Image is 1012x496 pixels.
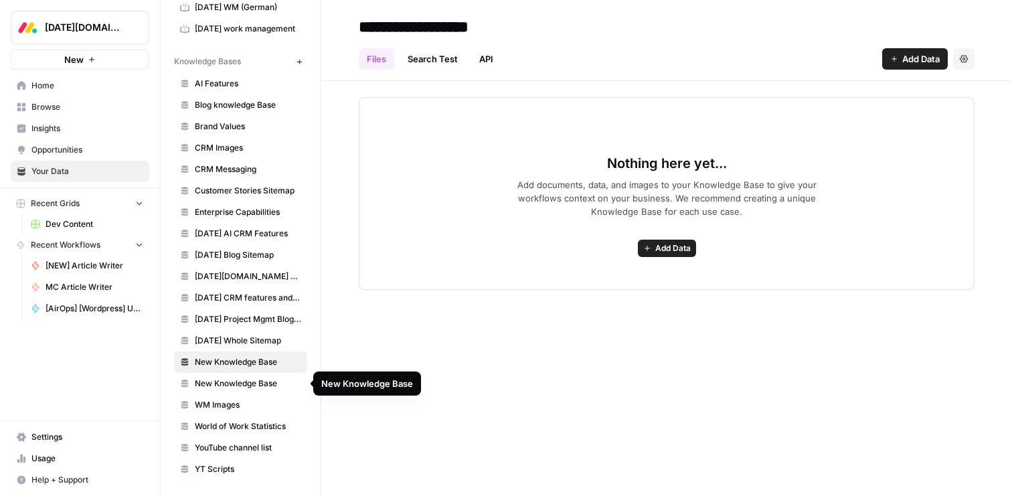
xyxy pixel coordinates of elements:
a: [AirOps] [Wordpress] Update Cornerstone Post [25,298,149,319]
span: MC Article Writer [46,281,143,293]
span: Add Data [655,242,691,254]
a: Browse [11,96,149,118]
a: New Knowledge Base [174,351,307,373]
span: [NEW] Article Writer [46,260,143,272]
a: YT Scripts [174,459,307,480]
span: Your Data [31,165,143,177]
div: New Knowledge Base [321,377,413,390]
a: [DATE] AI CRM Features [174,223,307,244]
a: Usage [11,448,149,469]
a: AI Features [174,73,307,94]
span: [DATE] AI CRM Features [195,228,301,240]
span: CRM Messaging [195,163,301,175]
span: New Knowledge Base [195,378,301,390]
a: Brand Values [174,116,307,137]
span: Nothing here yet... [607,154,727,173]
a: Search Test [400,48,466,70]
a: Blog knowledge Base [174,94,307,116]
span: [DATE] Whole Sitemap [195,335,301,347]
span: Enterprise Capabilities [195,206,301,218]
a: Insights [11,118,149,139]
span: [DATE] Project Mgmt Blog Sitemap [195,313,301,325]
a: MC Article Writer [25,276,149,298]
span: CRM Images [195,142,301,154]
a: [DATE][DOMAIN_NAME] AI offering [174,266,307,287]
span: New Knowledge Base [195,356,301,368]
span: Insights [31,122,143,135]
span: Blog knowledge Base [195,99,301,111]
a: API [471,48,501,70]
span: WM Images [195,399,301,411]
span: Home [31,80,143,92]
span: Help + Support [31,474,143,486]
span: Knowledge Bases [174,56,241,68]
span: World of Work Statistics [195,420,301,432]
a: WM Images [174,394,307,416]
span: [AirOps] [Wordpress] Update Cornerstone Post [46,303,143,315]
button: Recent Workflows [11,235,149,255]
button: Add Data [638,240,696,257]
a: [DATE] CRM features and use cases [174,287,307,309]
span: Brand Values [195,120,301,133]
a: CRM Messaging [174,159,307,180]
a: [DATE] work management [174,18,307,39]
span: Recent Workflows [31,239,100,251]
a: Files [359,48,394,70]
a: Opportunities [11,139,149,161]
a: World of Work Statistics [174,416,307,437]
span: Usage [31,452,143,465]
a: [DATE] Project Mgmt Blog Sitemap [174,309,307,330]
a: Dev Content [25,214,149,235]
button: Help + Support [11,469,149,491]
span: Browse [31,101,143,113]
span: Add documents, data, and images to your Knowledge Base to give your workflows context on your bus... [495,178,838,218]
a: YouTube channel list [174,437,307,459]
span: [DATE][DOMAIN_NAME] [45,21,126,34]
a: Home [11,75,149,96]
span: [DATE] Blog Sitemap [195,249,301,261]
a: [DATE] Blog Sitemap [174,244,307,266]
span: Customer Stories Sitemap [195,185,301,197]
span: [DATE][DOMAIN_NAME] AI offering [195,270,301,282]
a: CRM Images [174,137,307,159]
span: [DATE] work management [195,23,301,35]
button: Workspace: Monday.com [11,11,149,44]
a: Customer Stories Sitemap [174,180,307,201]
a: Your Data [11,161,149,182]
span: YouTube channel list [195,442,301,454]
button: Recent Grids [11,193,149,214]
span: YT Scripts [195,463,301,475]
span: AI Features [195,78,301,90]
a: Settings [11,426,149,448]
a: [NEW] Article Writer [25,255,149,276]
a: [DATE] Whole Sitemap [174,330,307,351]
span: [DATE] CRM features and use cases [195,292,301,304]
a: Enterprise Capabilities [174,201,307,223]
span: Opportunities [31,144,143,156]
button: Add Data [882,48,948,70]
img: Monday.com Logo [15,15,39,39]
span: New [64,53,84,66]
a: New Knowledge Base [174,373,307,394]
span: Dev Content [46,218,143,230]
span: Settings [31,431,143,443]
span: Recent Grids [31,197,80,210]
button: New [11,50,149,70]
span: Add Data [902,52,940,66]
span: [DATE] WM (German) [195,1,301,13]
